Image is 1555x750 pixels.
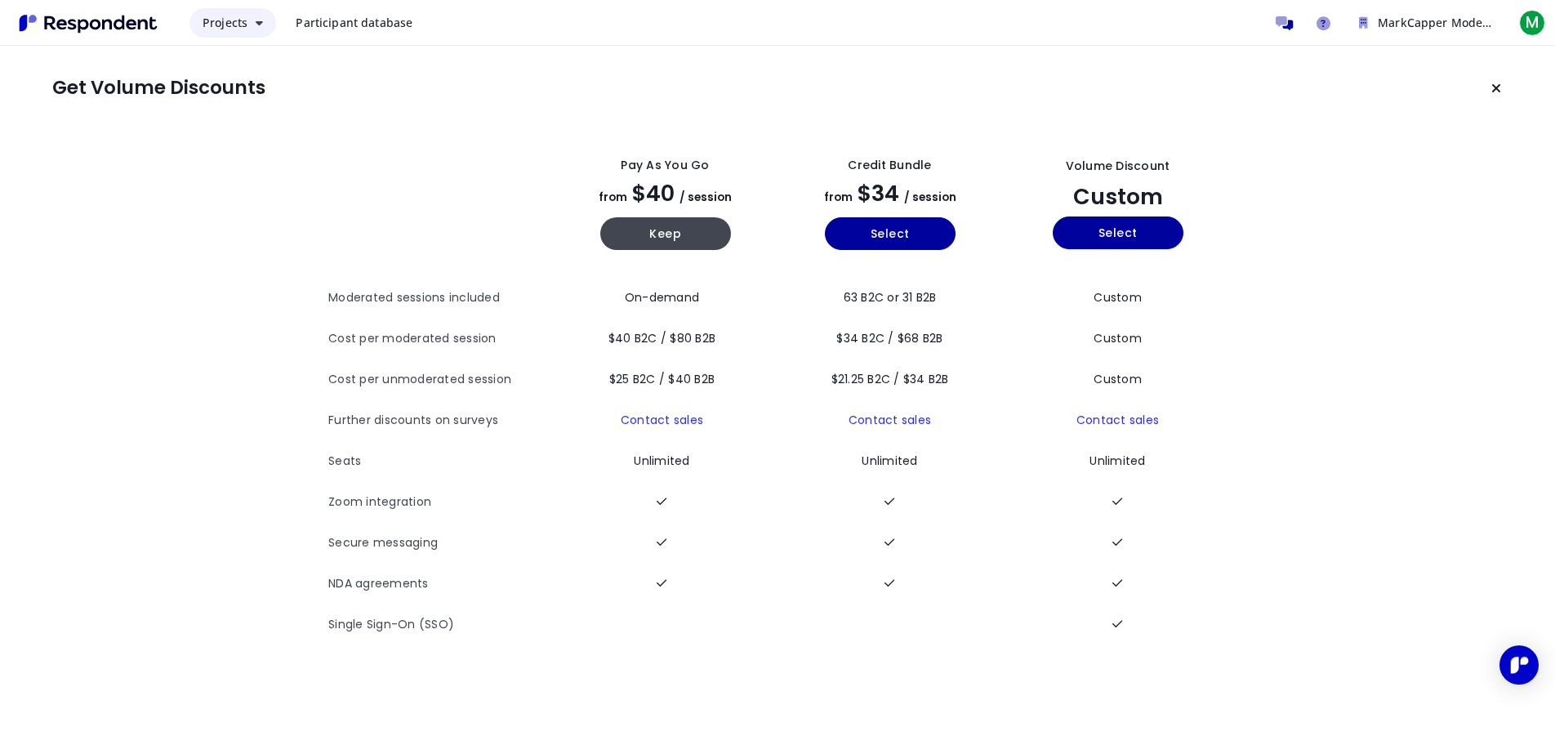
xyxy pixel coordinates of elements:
span: Custom [1094,289,1142,306]
th: Seats [328,441,553,482]
span: $40 B2C / $80 B2B [608,330,715,346]
th: Further discounts on surveys [328,400,553,441]
span: from [824,190,853,205]
button: Select yearly custom_static plan [1053,217,1183,249]
div: Volume Discount [1066,158,1170,175]
span: $21.25 B2C / $34 B2B [831,371,949,387]
th: Cost per unmoderated session [328,359,553,400]
a: Participant database [283,8,426,38]
span: On-demand [625,289,699,306]
button: Keep current plan [1480,72,1513,105]
span: $40 [632,178,675,208]
span: / session [904,190,956,205]
span: Unlimited [634,453,689,469]
a: Help and support [1307,7,1339,39]
a: Message participants [1268,7,1300,39]
button: Keep current yearly payg plan [600,217,731,250]
span: Custom [1073,181,1163,212]
button: Select yearly basic plan [825,217,956,250]
th: NDA agreements [328,564,553,605]
a: Contact sales [621,412,703,428]
span: $25 B2C / $40 B2B [609,371,715,387]
span: Unlimited [862,453,917,469]
span: 63 B2C or 31 B2B [844,289,937,306]
div: Credit Bundle [848,157,931,174]
span: Participant database [296,15,412,30]
span: $34 [858,178,899,208]
th: Single Sign-On (SSO) [328,605,553,645]
img: Respondent [13,10,163,37]
th: Zoom integration [328,482,553,523]
span: / session [679,190,732,205]
span: Projects [203,15,247,30]
div: Open Intercom Messenger [1499,645,1539,685]
a: Contact sales [849,412,931,428]
span: Custom [1094,330,1142,346]
th: Cost per moderated session [328,319,553,359]
span: $34 B2C / $68 B2B [836,330,942,346]
span: Unlimited [1089,453,1145,469]
span: M [1519,10,1545,36]
span: from [599,190,627,205]
button: MarkCapper Moderator & Interviewer Team [1346,8,1509,38]
th: Secure messaging [328,523,553,564]
h1: Get Volume Discounts [52,77,265,100]
th: Moderated sessions included [328,278,553,319]
span: Custom [1094,371,1142,387]
button: M [1516,8,1548,38]
button: Projects [189,8,276,38]
div: Pay as you go [621,157,709,174]
a: Contact sales [1076,412,1159,428]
